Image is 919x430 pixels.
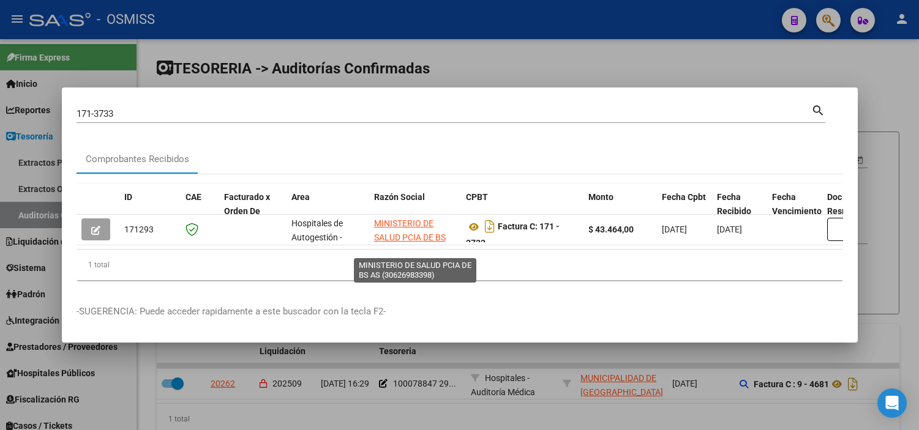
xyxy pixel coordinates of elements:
[588,192,613,202] span: Monto
[767,184,822,238] datatable-header-cell: Fecha Vencimiento
[124,223,176,237] div: 171293
[662,224,687,234] span: [DATE]
[374,218,446,256] span: MINISTERIO DE SALUD PCIA DE BS AS
[657,184,712,238] datatable-header-cell: Fecha Cpbt
[712,184,767,238] datatable-header-cell: Fecha Recibido
[772,192,822,216] span: Fecha Vencimiento
[588,224,634,234] strong: $ 43.464,00
[482,217,498,236] i: Descargar documento
[811,102,825,117] mat-icon: search
[583,184,657,238] datatable-header-cell: Monto
[466,222,560,248] strong: Factura C: 171 - 3733
[662,192,706,202] span: Fecha Cpbt
[466,192,488,202] span: CPBT
[291,192,310,202] span: Area
[374,217,456,242] div: 30626983398
[77,250,843,280] div: 1 total
[717,224,742,234] span: [DATE]
[77,305,843,319] p: -SUGERENCIA: Puede acceder rapidamente a este buscador con la tecla F2-
[877,388,907,418] div: Open Intercom Messenger
[181,184,219,238] datatable-header-cell: CAE
[86,152,189,166] div: Comprobantes Recibidos
[822,184,896,238] datatable-header-cell: Doc Respaldatoria
[717,192,751,216] span: Fecha Recibido
[124,192,132,202] span: ID
[219,184,287,238] datatable-header-cell: Facturado x Orden De
[287,184,369,238] datatable-header-cell: Area
[369,184,461,238] datatable-header-cell: Razón Social
[119,184,181,238] datatable-header-cell: ID
[291,218,343,256] span: Hospitales de Autogestión - Afiliaciones
[224,192,270,216] span: Facturado x Orden De
[186,192,201,202] span: CAE
[374,192,425,202] span: Razón Social
[461,184,583,238] datatable-header-cell: CPBT
[827,192,882,216] span: Doc Respaldatoria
